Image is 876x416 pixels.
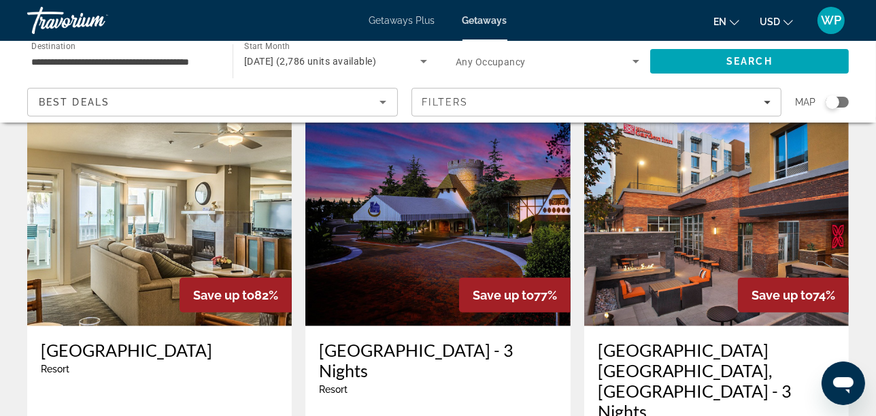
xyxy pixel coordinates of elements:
[305,108,570,326] img: Anaheim Majestic Garden Hotel - 3 Nights
[650,49,849,74] button: Search
[584,108,849,326] img: Hilton Garden Inn Burbank, Los Angeles - 3 Nights
[369,15,435,26] a: Getaways Plus
[244,56,376,67] span: [DATE] (2,786 units available)
[760,12,793,31] button: Change currency
[738,278,849,313] div: 74%
[41,364,69,374] span: Resort
[473,288,534,302] span: Save up to
[752,288,813,302] span: Save up to
[39,94,386,110] mat-select: Sort by
[713,16,726,27] span: en
[193,288,254,302] span: Save up to
[27,108,292,326] img: San Clemente Cove
[726,56,773,67] span: Search
[462,15,507,26] a: Getaways
[795,93,815,112] span: Map
[39,97,109,108] span: Best Deals
[456,57,526,67] span: Any Occupancy
[813,6,849,35] button: User Menu
[821,14,841,27] span: WP
[319,340,556,381] a: [GEOGRAPHIC_DATA] - 3 Nights
[713,12,739,31] button: Change language
[319,384,348,395] span: Resort
[31,42,75,51] span: Destination
[822,362,865,405] iframe: Button to launch messaging window
[27,3,163,38] a: Travorium
[244,42,290,52] span: Start Month
[459,278,571,313] div: 77%
[422,97,469,108] span: Filters
[760,16,780,27] span: USD
[180,278,292,313] div: 82%
[31,54,215,70] input: Select destination
[41,340,278,360] a: [GEOGRAPHIC_DATA]
[411,88,782,116] button: Filters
